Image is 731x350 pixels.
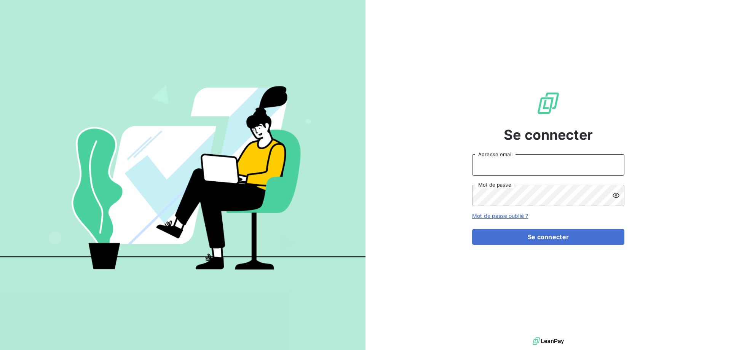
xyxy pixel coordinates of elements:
img: Logo LeanPay [536,91,560,115]
span: Se connecter [504,125,593,145]
img: logo [533,336,564,347]
a: Mot de passe oublié ? [472,213,528,219]
input: placeholder [472,154,624,176]
button: Se connecter [472,229,624,245]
